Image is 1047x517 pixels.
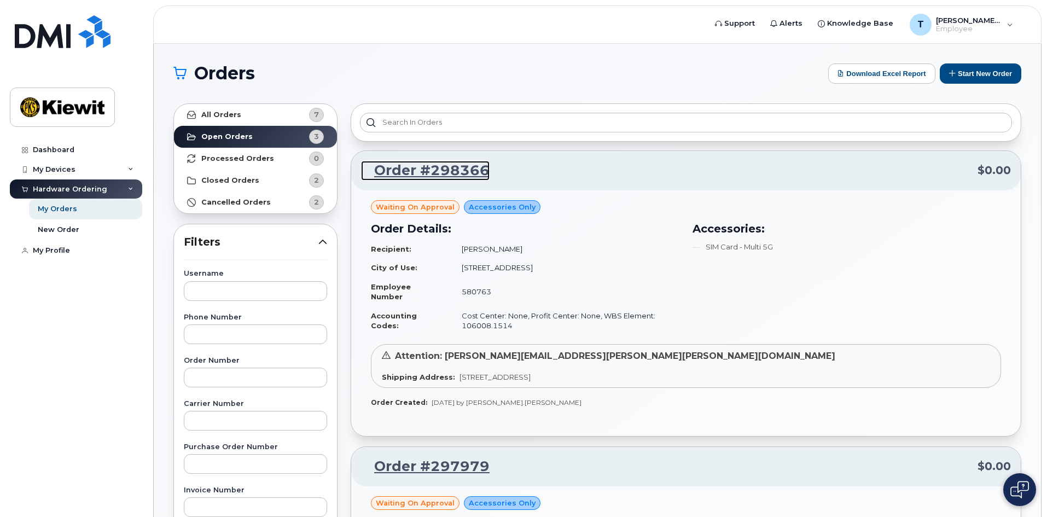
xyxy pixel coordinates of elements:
label: Invoice Number [184,487,327,494]
h3: Order Details: [371,220,679,237]
strong: Accounting Codes: [371,311,417,330]
label: Username [184,270,327,277]
input: Search in orders [360,113,1012,132]
strong: Cancelled Orders [201,198,271,207]
strong: City of Use: [371,263,417,272]
a: Order #298366 [361,161,490,181]
span: 0 [314,153,319,164]
h3: Accessories: [693,220,1001,237]
button: Start New Order [940,63,1021,84]
label: Carrier Number [184,400,327,408]
td: 580763 [452,277,679,306]
strong: Closed Orders [201,176,259,185]
strong: Order Created: [371,398,427,406]
span: [STREET_ADDRESS] [459,373,531,381]
span: 3 [314,131,319,142]
a: Cancelled Orders2 [174,191,337,213]
strong: All Orders [201,111,241,119]
a: Processed Orders0 [174,148,337,170]
span: Accessories Only [469,498,536,508]
strong: Employee Number [371,282,411,301]
label: Phone Number [184,314,327,321]
span: Accessories Only [469,202,536,212]
span: Waiting On Approval [376,498,455,508]
label: Purchase Order Number [184,444,327,451]
li: SIM Card - Multi 5G [693,242,1001,252]
a: Open Orders3 [174,126,337,148]
span: Waiting On Approval [376,202,455,212]
strong: Recipient: [371,245,411,253]
span: 2 [314,197,319,207]
button: Download Excel Report [828,63,935,84]
a: Closed Orders2 [174,170,337,191]
span: Orders [194,65,255,82]
span: $0.00 [978,162,1011,178]
span: 7 [314,109,319,120]
td: [PERSON_NAME] [452,240,679,259]
strong: Open Orders [201,132,253,141]
label: Order Number [184,357,327,364]
img: Open chat [1010,481,1029,498]
a: All Orders7 [174,104,337,126]
span: [DATE] by [PERSON_NAME].[PERSON_NAME] [432,398,581,406]
strong: Processed Orders [201,154,274,163]
a: Order #297979 [361,457,490,477]
span: Filters [184,234,318,250]
td: [STREET_ADDRESS] [452,258,679,277]
span: Attention: [PERSON_NAME][EMAIL_ADDRESS][PERSON_NAME][PERSON_NAME][DOMAIN_NAME] [395,351,835,361]
span: 2 [314,175,319,185]
strong: Shipping Address: [382,373,455,381]
td: Cost Center: None, Profit Center: None, WBS Element: 106008.1514 [452,306,679,335]
span: $0.00 [978,458,1011,474]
